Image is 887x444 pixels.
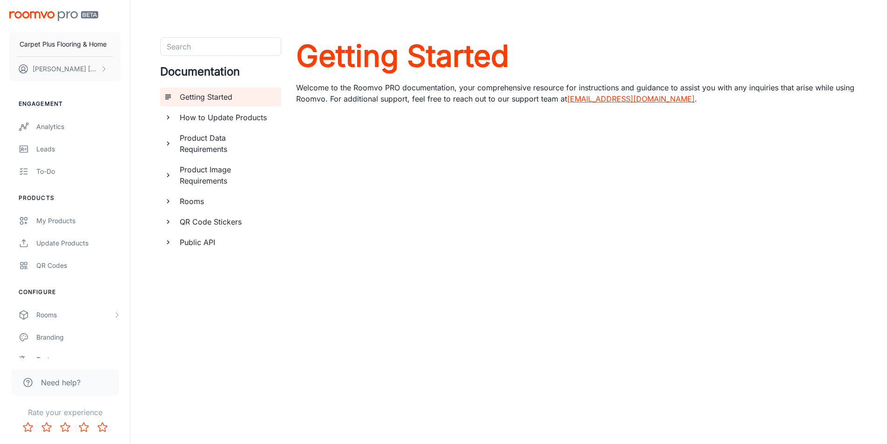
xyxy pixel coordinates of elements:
p: Carpet Plus Flooring & Home [20,39,107,49]
h4: Documentation [160,63,281,80]
button: Open [276,46,278,48]
p: [PERSON_NAME] [PERSON_NAME] [33,64,98,74]
div: To-do [36,166,121,177]
button: [PERSON_NAME] [PERSON_NAME] [9,57,121,81]
h6: How to Update Products [180,112,274,123]
button: Rate 3 star [56,418,74,437]
button: Rate 5 star [93,418,112,437]
h6: Public API [180,237,274,248]
a: [EMAIL_ADDRESS][DOMAIN_NAME] [567,94,695,103]
button: Rate 4 star [74,418,93,437]
div: Branding [36,332,121,342]
div: QR Codes [36,260,121,271]
div: Rooms [36,310,113,320]
h6: Rooms [180,196,274,207]
h6: QR Code Stickers [180,216,274,227]
p: Welcome to the Roomvo PRO documentation, your comprehensive resource for instructions and guidanc... [296,82,857,104]
div: Leads [36,144,121,154]
button: Rate 1 star [19,418,37,437]
h6: Product Data Requirements [180,132,274,155]
p: Rate your experience [7,407,122,418]
h6: Getting Started [180,91,274,102]
h6: Product Image Requirements [180,164,274,186]
div: Texts [36,355,121,365]
ul: documentation page list [160,88,281,252]
img: Roomvo PRO Beta [9,11,98,21]
div: My Products [36,216,121,226]
span: Need help? [41,377,81,388]
button: Rate 2 star [37,418,56,437]
a: Getting Started [296,37,857,75]
iframe: youTube-mLz4ynnVEm4 [296,108,857,424]
div: Update Products [36,238,121,248]
button: Carpet Plus Flooring & Home [9,32,121,56]
div: Analytics [36,122,121,132]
